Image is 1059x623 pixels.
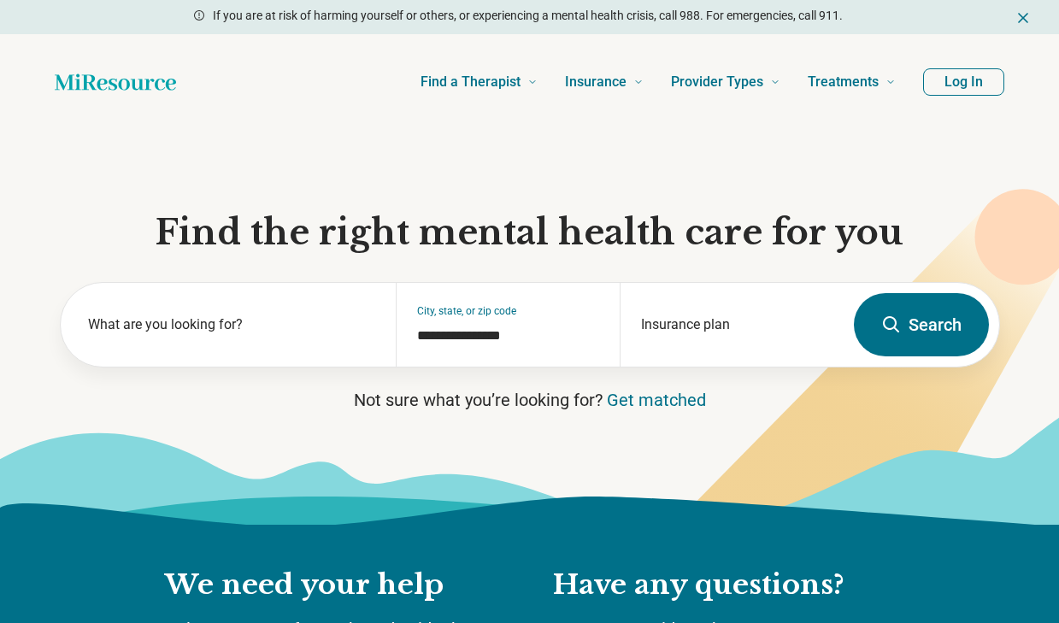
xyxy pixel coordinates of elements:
[607,390,706,410] a: Get matched
[165,567,519,603] h2: We need your help
[671,70,763,94] span: Provider Types
[671,48,780,116] a: Provider Types
[808,48,896,116] a: Treatments
[854,293,989,356] button: Search
[565,48,644,116] a: Insurance
[55,65,176,99] a: Home page
[923,68,1004,96] button: Log In
[553,567,895,603] h2: Have any questions?
[1015,7,1032,27] button: Dismiss
[421,70,521,94] span: Find a Therapist
[213,7,843,25] p: If you are at risk of harming yourself or others, or experiencing a mental health crisis, call 98...
[60,210,1000,255] h1: Find the right mental health care for you
[421,48,538,116] a: Find a Therapist
[60,388,1000,412] p: Not sure what you’re looking for?
[88,314,376,335] label: What are you looking for?
[565,70,627,94] span: Insurance
[808,70,879,94] span: Treatments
